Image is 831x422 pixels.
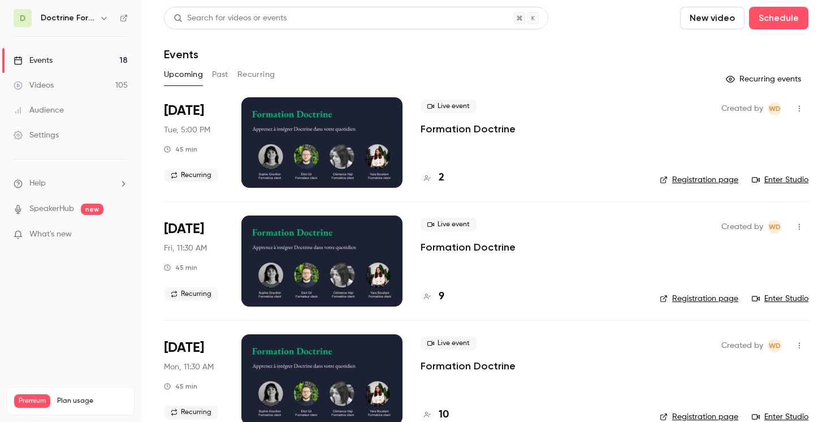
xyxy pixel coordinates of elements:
[768,220,781,234] span: Webinar Doctrine
[164,216,223,306] div: Oct 3 Fri, 11:30 AM (Europe/Paris)
[421,289,444,304] a: 9
[769,102,781,115] span: WD
[237,66,275,84] button: Recurring
[164,382,197,391] div: 45 min
[164,97,223,188] div: Sep 30 Tue, 5:00 PM (Europe/Paris)
[164,48,198,61] h1: Events
[164,145,197,154] div: 45 min
[29,178,46,190] span: Help
[768,339,781,352] span: Webinar Doctrine
[164,220,204,238] span: [DATE]
[439,289,444,304] h4: 9
[769,220,781,234] span: WD
[14,80,54,91] div: Videos
[29,203,74,215] a: SpeakerHub
[421,240,516,254] a: Formation Doctrine
[421,359,516,373] a: Formation Doctrine
[14,394,50,408] span: Premium
[41,12,95,24] h6: Doctrine Formation Avocats
[164,406,218,419] span: Recurring
[752,174,808,186] a: Enter Studio
[421,218,477,231] span: Live event
[421,337,477,350] span: Live event
[164,66,203,84] button: Upcoming
[164,287,218,301] span: Recurring
[752,293,808,304] a: Enter Studio
[769,339,781,352] span: WD
[439,170,444,186] h4: 2
[164,263,197,272] div: 45 min
[660,293,738,304] a: Registration page
[421,100,477,113] span: Live event
[14,130,59,141] div: Settings
[174,12,287,24] div: Search for videos or events
[164,124,210,136] span: Tue, 5:00 PM
[164,243,207,254] span: Fri, 11:30 AM
[14,55,53,66] div: Events
[14,105,64,116] div: Audience
[721,102,763,115] span: Created by
[680,7,745,29] button: New video
[768,102,781,115] span: Webinar Doctrine
[164,339,204,357] span: [DATE]
[660,174,738,186] a: Registration page
[421,122,516,136] a: Formation Doctrine
[20,12,25,24] span: D
[164,169,218,182] span: Recurring
[212,66,228,84] button: Past
[421,170,444,186] a: 2
[721,220,763,234] span: Created by
[14,178,128,190] li: help-dropdown-opener
[749,7,808,29] button: Schedule
[114,230,128,240] iframe: Noticeable Trigger
[29,229,72,240] span: What's new
[81,204,103,215] span: new
[721,70,808,88] button: Recurring events
[164,361,214,373] span: Mon, 11:30 AM
[57,397,127,406] span: Plan usage
[721,339,763,352] span: Created by
[164,102,204,120] span: [DATE]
